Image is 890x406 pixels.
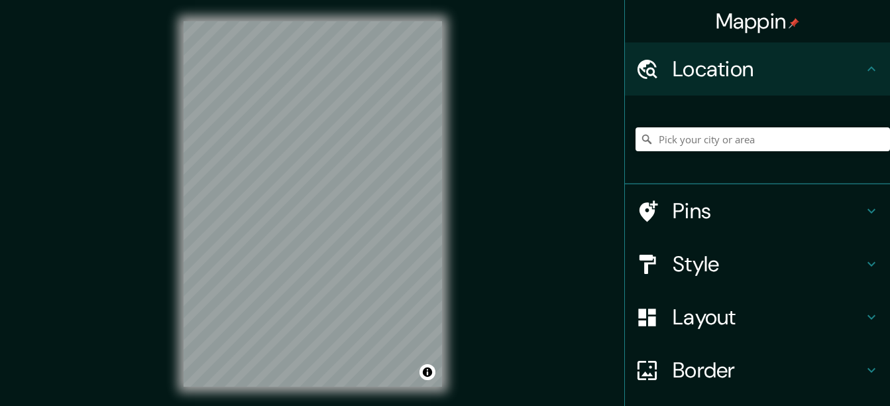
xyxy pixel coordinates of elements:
div: Pins [625,184,890,237]
h4: Mappin [716,8,800,34]
h4: Pins [673,198,863,224]
h4: Location [673,56,863,82]
div: Style [625,237,890,291]
h4: Layout [673,304,863,330]
canvas: Map [184,21,442,387]
div: Border [625,344,890,397]
h4: Style [673,251,863,277]
button: Toggle attribution [419,364,435,380]
input: Pick your city or area [636,127,890,151]
h4: Border [673,357,863,383]
div: Location [625,42,890,96]
div: Layout [625,291,890,344]
img: pin-icon.png [789,18,799,29]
